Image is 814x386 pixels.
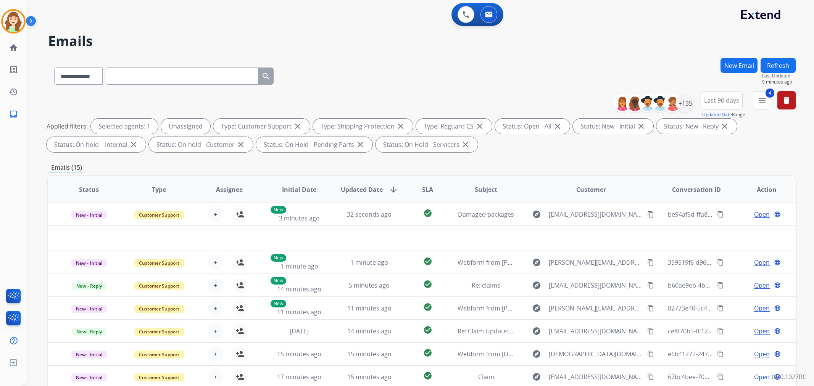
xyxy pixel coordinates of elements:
mat-icon: content_copy [647,373,654,380]
mat-icon: content_copy [647,305,654,312]
button: + [208,207,223,222]
mat-icon: delete [782,96,791,105]
span: 1 minute ago [280,262,318,270]
p: 0.20.1027RC [772,372,806,381]
span: Assignee [216,185,243,194]
span: 14 minutes ago [347,327,392,335]
span: + [214,326,217,336]
p: New [271,206,286,214]
mat-icon: inbox [9,109,18,119]
span: [PERSON_NAME][EMAIL_ADDRESS][PERSON_NAME][DOMAIN_NAME] [549,304,643,313]
span: [DATE] [290,327,309,335]
button: 4 [753,91,771,109]
span: Open [754,326,770,336]
mat-icon: explore [532,326,541,336]
span: Customer [576,185,606,194]
div: Type: Customer Support [213,119,310,134]
mat-icon: close [475,122,484,131]
button: + [208,346,223,362]
mat-icon: check_circle [423,302,432,312]
span: Customer Support [134,328,184,336]
span: e6b41272-2475-4e9a-9845-62f2df344af3 [668,350,782,358]
button: New Email [721,58,758,73]
button: + [208,255,223,270]
mat-icon: close [129,140,138,149]
span: 67bc4bee-70b1-4534-a846-ef2d9793d41d [668,373,786,381]
mat-icon: content_copy [717,282,724,289]
span: 11 minutes ago [277,308,321,316]
p: Applied filters: [47,122,88,131]
button: + [208,369,223,384]
span: Open [754,281,770,290]
span: New - Initial [71,259,107,267]
mat-icon: language [774,305,781,312]
p: Emails (15) [48,163,85,172]
mat-icon: menu [758,96,767,105]
span: Open [754,372,770,381]
span: Customer Support [134,373,184,381]
span: Customer Support [134,305,184,313]
span: 15 minutes ago [347,350,392,358]
span: + [214,281,217,290]
div: Status: On-hold - Customer [149,137,253,152]
span: Re: Claim Update: Parts ordered for repair [458,327,579,335]
span: Open [754,258,770,267]
mat-icon: content_copy [717,351,724,357]
span: Customer Support [134,282,184,290]
span: New - Initial [71,373,107,381]
span: New - Reply [72,282,106,290]
span: [EMAIL_ADDRESS][DOMAIN_NAME] [549,372,643,381]
mat-icon: content_copy [717,259,724,266]
mat-icon: content_copy [717,328,724,335]
span: Damaged packages [458,210,514,219]
mat-icon: explore [532,372,541,381]
span: 82773e40-5c44-43f3-9f7f-88ce3d3e316e [668,304,780,312]
mat-icon: check_circle [423,348,432,357]
mat-icon: content_copy [647,328,654,335]
mat-icon: close [461,140,470,149]
mat-icon: check_circle [423,280,432,289]
mat-icon: explore [532,349,541,359]
div: Status: New - Reply [656,119,737,134]
div: Type: Reguard CS [416,119,492,134]
p: New [271,277,286,285]
mat-icon: content_copy [717,211,724,218]
div: Type: Shipping Protection [313,119,413,134]
span: Webform from [DEMOGRAPHIC_DATA][DOMAIN_NAME] on [DATE] [458,350,646,358]
span: Status [79,185,99,194]
mat-icon: close [396,122,405,131]
mat-icon: check_circle [423,209,432,218]
button: Updated Date [702,112,732,118]
span: Subject [475,185,497,194]
span: 3 minutes ago [279,214,320,222]
span: Open [754,210,770,219]
span: New - Initial [71,305,107,313]
span: Last 90 days [704,99,739,102]
span: 4 [766,88,774,98]
span: Re: claims [472,281,500,289]
mat-icon: person_add [235,210,245,219]
mat-icon: content_copy [647,259,654,266]
img: avatar [3,11,24,32]
span: + [214,210,217,219]
mat-icon: language [774,328,781,335]
mat-icon: explore [532,258,541,267]
span: 359519f6-d96c-4c0b-a55c-dbccaf4dd08a [668,258,783,267]
h2: Emails [48,34,796,49]
span: [PERSON_NAME][EMAIL_ADDRESS][DOMAIN_NAME] [549,258,643,267]
mat-icon: check_circle [423,257,432,266]
span: + [214,258,217,267]
mat-icon: close [553,122,562,131]
th: Action [725,176,796,203]
div: Status: On Hold - Servicers [376,137,478,152]
span: + [214,372,217,381]
span: Webform from [PERSON_NAME][EMAIL_ADDRESS][DOMAIN_NAME] on [DATE] [458,258,678,267]
div: Status: New - Initial [573,119,653,134]
span: + [214,304,217,313]
span: Conversation ID [672,185,721,194]
mat-icon: explore [532,210,541,219]
mat-icon: arrow_downward [389,185,398,194]
span: New - Initial [71,351,107,359]
mat-icon: language [774,351,781,357]
mat-icon: list_alt [9,65,18,74]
